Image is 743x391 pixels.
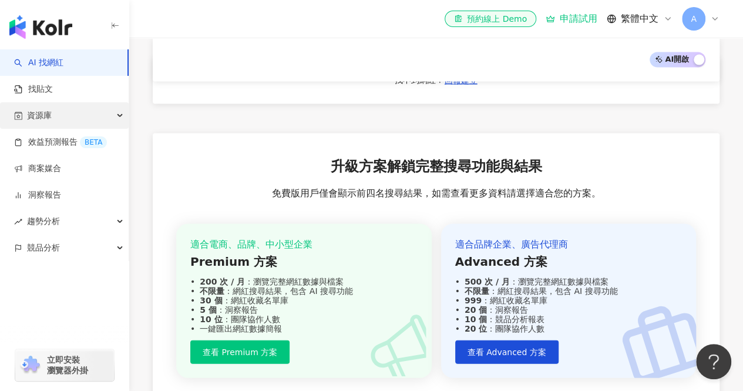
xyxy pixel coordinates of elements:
[15,349,114,381] a: chrome extension立即安裝 瀏覽器外掛
[190,340,290,363] button: 查看 Premium 方案
[465,314,487,323] strong: 10 個
[445,11,536,27] a: 預約線上 Demo
[190,295,418,305] div: ：網紅收藏名單庫
[14,163,61,175] a: 商案媒合
[465,305,487,314] strong: 20 個
[455,295,683,305] div: ：網紅收藏名單庫
[9,15,72,39] img: logo
[190,238,418,250] div: 適合電商、品牌、中小型企業
[14,218,22,226] span: rise
[27,102,52,129] span: 資源庫
[200,286,224,295] strong: 不限量
[455,286,683,295] div: ：網紅搜尋結果，包含 AI 搜尋功能
[465,295,482,305] strong: 999
[203,347,277,356] span: 查看 Premium 方案
[455,323,683,333] div: ：團隊協作人數
[47,355,88,376] span: 立即安裝 瀏覽器外掛
[190,276,418,286] div: ：瀏覽完整網紅數據與檔案
[14,83,53,95] a: 找貼文
[455,276,683,286] div: ：瀏覽完整網紅數據與檔案
[200,305,217,314] strong: 5 個
[455,340,559,363] button: 查看 Advanced 方案
[546,13,597,25] a: 申請試用
[465,276,510,286] strong: 500 次 / 月
[27,208,60,235] span: 趨勢分析
[272,186,601,199] span: 免費版用戶僅會顯示前四名搜尋結果，如需查看更多資料請選擇適合您的方案。
[468,347,546,356] span: 查看 Advanced 方案
[455,253,683,269] div: Advanced 方案
[190,323,418,333] div: 一鍵匯出網紅數據簡報
[455,314,683,323] div: ：競品分析報表
[455,238,683,250] div: 適合品牌企業、廣告代理商
[465,323,487,333] strong: 20 位
[190,314,418,323] div: ：團隊協作人數
[190,286,418,295] div: ：網紅搜尋結果，包含 AI 搜尋功能
[19,356,42,375] img: chrome extension
[14,136,107,148] a: 效益預測報告BETA
[455,305,683,314] div: ：洞察報告
[696,344,731,379] iframe: Help Scout Beacon - Open
[454,13,527,25] div: 預約線上 Demo
[200,295,222,305] strong: 30 個
[331,156,542,176] span: 升級方案解鎖完整搜尋功能與結果
[190,305,418,314] div: ：洞察報告
[691,12,697,25] span: A
[465,286,489,295] strong: 不限量
[621,12,658,25] span: 繁體中文
[27,235,60,261] span: 競品分析
[14,57,63,69] a: searchAI 找網紅
[200,276,245,286] strong: 200 次 / 月
[14,189,61,201] a: 洞察報告
[190,253,418,269] div: Premium 方案
[200,314,222,323] strong: 10 位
